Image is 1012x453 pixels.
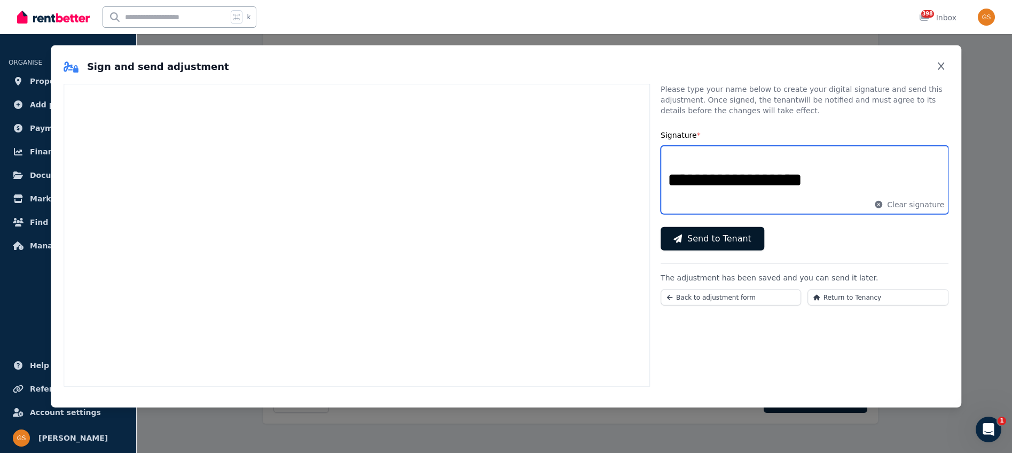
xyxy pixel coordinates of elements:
span: Return to Tenancy [823,293,881,302]
p: The adjustment has been saved and you can send it later. [661,272,948,283]
p: Please type your name below to create your digital signature and send this adjustment. Once signe... [661,84,948,116]
button: Return to Tenancy [808,290,949,306]
span: Back to adjustment form [676,293,756,302]
button: Send to Tenant [661,227,764,251]
iframe: Intercom live chat [976,417,1001,442]
button: Back to adjustment form [661,290,802,306]
h2: Sign and send adjustment [64,59,229,74]
label: Signature [661,131,701,139]
span: Send to Tenant [687,232,751,245]
button: Clear signature [874,199,944,210]
span: 1 [998,417,1006,425]
button: Close [933,58,948,75]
